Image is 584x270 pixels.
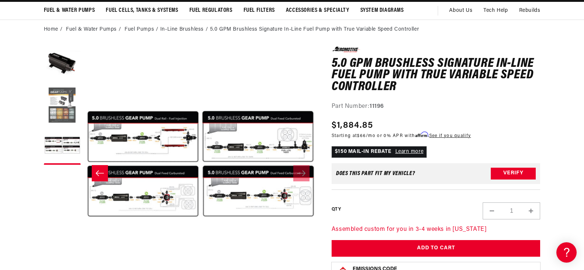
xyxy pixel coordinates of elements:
a: See if you qualify - Learn more about Affirm Financing (opens in modal) [429,134,471,138]
span: Fuel & Water Pumps [44,7,95,14]
a: Learn more [395,149,424,154]
a: About Us [444,2,478,20]
a: Home [44,25,58,34]
span: $1,884.85 [332,119,373,132]
a: Fuel & Water Pumps [66,25,117,34]
summary: System Diagrams [355,2,409,19]
span: Fuel Cells, Tanks & Systems [106,7,178,14]
summary: Fuel Filters [238,2,280,19]
a: Getting Started [7,63,140,74]
span: Rebuilds [519,7,541,15]
p: $150 MAIL-IN REBATE [332,146,427,157]
a: EFI Regulators [7,93,140,105]
button: Verify [491,168,536,180]
span: $66 [357,134,366,138]
span: Accessories & Specialty [286,7,349,14]
span: Fuel Filters [244,7,275,14]
summary: Fuel & Water Pumps [38,2,101,19]
button: Load image 1 in gallery view [44,47,81,83]
a: Brushless Fuel Pumps [7,151,140,163]
summary: Fuel Cells, Tanks & Systems [100,2,183,19]
div: Does This part fit My vehicle? [336,171,415,177]
span: Tech Help [483,7,508,15]
button: Load image 3 in gallery view [44,128,81,165]
a: Fuel Pumps [125,25,154,34]
li: 5.0 GPM Brushless Signature In-Line Fuel Pump with True Variable Speed Controller [210,25,419,34]
button: Slide right [293,165,310,181]
span: Fuel Regulators [189,7,232,14]
div: General [7,51,140,58]
a: Carbureted Fuel Pumps [7,105,140,116]
strong: 11196 [370,103,384,109]
label: QTY [332,206,341,213]
span: Affirm [415,132,428,137]
button: Contact Us [7,198,140,211]
summary: Tech Help [478,2,513,20]
span: About Us [449,8,472,13]
button: Slide left [92,165,108,181]
span: System Diagrams [360,7,404,14]
summary: Fuel Regulators [184,2,238,19]
div: Part Number: [332,102,541,112]
li: In-Line Brushless [160,25,210,34]
nav: breadcrumbs [44,25,541,34]
summary: Rebuilds [514,2,546,20]
p: Starting at /mo or 0% APR with . [332,132,471,139]
button: Load image 2 in gallery view [44,87,81,124]
a: 340 Stealth Fuel Pumps [7,139,140,151]
summary: Accessories & Specialty [280,2,355,19]
a: EFI Fuel Pumps [7,128,140,139]
button: Add to Cart [332,240,541,257]
a: POWERED BY ENCHANT [101,213,142,220]
div: Frequently Asked Questions [7,82,140,89]
p: Assembled custom for you in 3-4 weeks in [US_STATE] [332,225,541,235]
h1: 5.0 GPM Brushless Signature In-Line Fuel Pump with True Variable Speed Controller [332,58,541,93]
a: Carbureted Regulators [7,116,140,128]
